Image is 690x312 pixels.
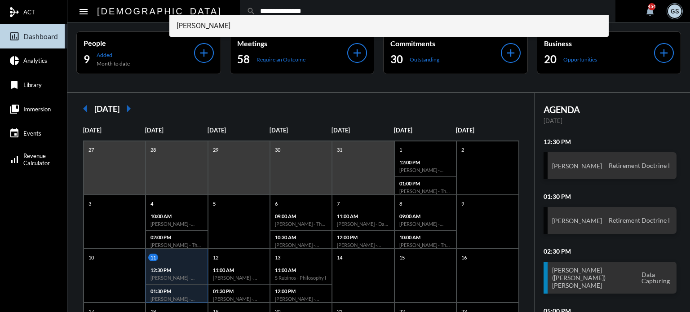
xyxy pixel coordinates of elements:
p: 1 [397,146,404,154]
div: GS [668,4,681,18]
mat-icon: pie_chart [9,55,20,66]
p: 02:00 PM [150,234,203,240]
p: Require an Outcome [257,56,305,63]
mat-icon: add [198,47,210,59]
mat-icon: mediation [9,7,20,18]
mat-icon: search [247,7,256,16]
h2: 9 [84,52,90,66]
p: 10 [86,254,96,261]
div: 454 [648,3,655,10]
mat-icon: Side nav toggle icon [78,6,89,17]
p: 12:00 PM [399,159,451,165]
h6: [PERSON_NAME] - Philosophy I [213,296,265,302]
span: Dashboard [23,32,58,40]
h2: 58 [237,52,250,66]
p: 6 [273,200,280,207]
mat-icon: add [351,47,363,59]
button: Toggle sidenav [75,2,93,20]
mat-icon: event [9,128,20,139]
h2: 02:30 PM [544,247,677,255]
mat-icon: notifications [645,6,655,17]
h6: [PERSON_NAME] - Action [275,296,327,302]
p: [DATE] [145,127,207,134]
p: 2 [459,146,466,154]
h6: [PERSON_NAME] - The Philosophy [399,188,451,194]
p: Month to date [97,60,130,67]
h6: [PERSON_NAME] - Action [275,242,327,248]
p: 01:30 PM [213,288,265,294]
h6: [PERSON_NAME] - Action [399,167,451,173]
p: Opportunities [563,56,597,63]
p: 01:00 PM [399,180,451,186]
p: 11 [148,254,158,261]
p: 29 [211,146,221,154]
p: [DATE] [332,127,394,134]
span: Data Capturing [639,271,672,285]
p: 7 [335,200,342,207]
mat-icon: add [504,47,517,59]
p: 4 [148,200,155,207]
h6: [PERSON_NAME] - Verification [150,221,203,227]
h2: [DEMOGRAPHIC_DATA] [97,4,222,18]
mat-icon: bookmark [9,79,20,90]
h2: 12:30 PM [544,138,677,145]
h2: 30 [390,52,403,66]
p: [DATE] [394,127,456,134]
h2: AGENDA [544,104,677,115]
p: [DATE] [270,127,332,134]
h6: [PERSON_NAME] - Data Capturing [337,221,389,227]
h6: [PERSON_NAME] - The Philosophy [275,221,327,227]
h3: [PERSON_NAME] [552,217,602,224]
p: Added [97,52,130,58]
h6: [PERSON_NAME] - Retirement Doctrine I [150,296,203,302]
p: 14 [335,254,345,261]
h3: [PERSON_NAME] ([PERSON_NAME]) [PERSON_NAME] [552,266,640,289]
h6: [PERSON_NAME] - Retirement Doctrine I [150,275,203,281]
p: 09:00 AM [275,213,327,219]
p: [DATE] [544,117,677,124]
p: 15 [397,254,407,261]
p: 30 [273,146,283,154]
h6: [PERSON_NAME] - Philosophy I [213,275,265,281]
h2: 01:30 PM [544,193,677,200]
mat-icon: insert_chart_outlined [9,31,20,42]
p: [DATE] [456,127,518,134]
h3: [PERSON_NAME] [552,162,602,170]
p: 09:00 AM [399,213,451,219]
p: 8 [397,200,404,207]
h6: [PERSON_NAME] - [PERSON_NAME] - Data Capturing [399,221,451,227]
p: 5 [211,200,218,207]
span: Analytics [23,57,47,64]
span: [PERSON_NAME] [177,15,602,37]
p: Outstanding [410,56,439,63]
p: 31 [335,146,345,154]
mat-icon: arrow_left [76,100,94,118]
mat-icon: signal_cellular_alt [9,154,20,165]
p: 12:00 PM [275,288,327,294]
mat-icon: arrow_right [119,100,137,118]
p: 12:30 PM [150,267,203,273]
p: 12:00 PM [337,234,389,240]
h6: [PERSON_NAME] - Investment [337,242,389,248]
p: 11:00 AM [337,213,389,219]
p: 27 [86,146,96,154]
p: Meetings [237,39,348,48]
mat-icon: collections_bookmark [9,104,20,114]
p: 16 [459,254,469,261]
p: 10:00 AM [399,234,451,240]
h6: [PERSON_NAME] - The Philosophy [150,242,203,248]
h6: [PERSON_NAME] - The Philosophy [399,242,451,248]
p: 13 [273,254,283,261]
p: 11:00 AM [213,267,265,273]
p: 28 [148,146,158,154]
h2: 20 [544,52,557,66]
span: ACT [23,9,35,16]
p: Business [544,39,655,48]
p: 3 [86,200,93,207]
span: Revenue Calculator [23,152,50,167]
span: Retirement Doctrine I [606,216,672,224]
span: Immersion [23,105,51,113]
span: Library [23,81,42,88]
h6: S Rubinos - Philosophy I [275,275,327,281]
h2: [DATE] [94,104,119,114]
